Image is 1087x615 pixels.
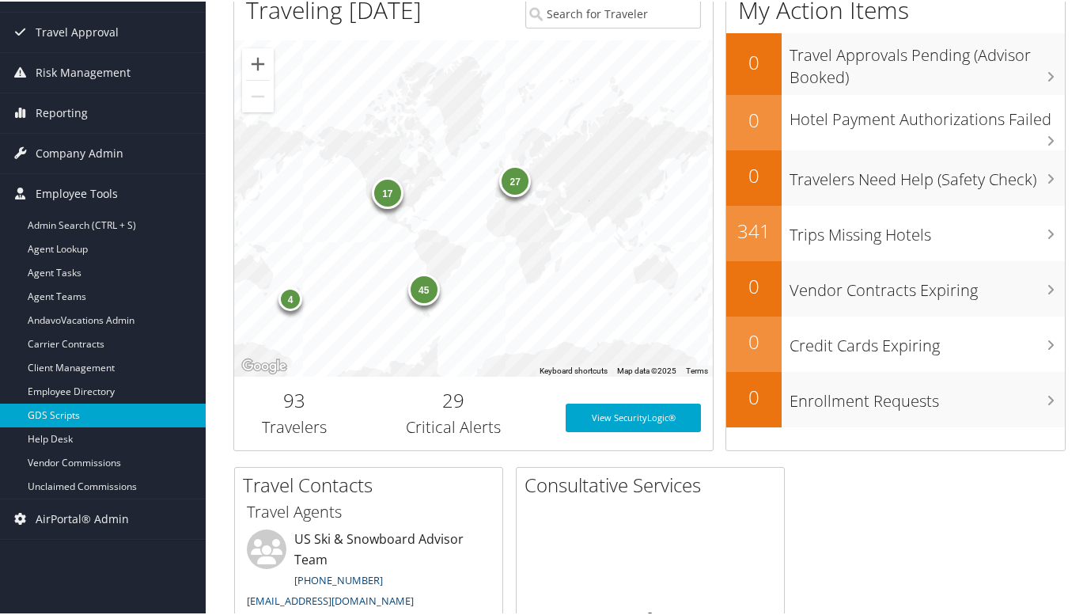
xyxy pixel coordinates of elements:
h2: Consultative Services [525,470,784,497]
span: Risk Management [36,51,131,91]
h3: Travel Agents [247,499,490,522]
a: [EMAIL_ADDRESS][DOMAIN_NAME] [247,592,414,606]
li: US Ski & Snowboard Advisor Team [239,528,498,613]
a: Open this area in Google Maps (opens a new window) [238,355,290,375]
div: 27 [499,164,531,196]
a: Terms (opens in new tab) [686,365,708,374]
h3: Vendor Contracts Expiring [790,270,1065,300]
h2: 341 [726,216,782,243]
button: Zoom out [242,79,274,111]
a: 0Travel Approvals Pending (Advisor Booked) [726,32,1065,93]
a: 341Trips Missing Hotels [726,204,1065,260]
h2: 93 [246,385,342,412]
a: 0Travelers Need Help (Safety Check) [726,149,1065,204]
h2: 29 [365,385,541,412]
span: Employee Tools [36,173,118,212]
span: Reporting [36,92,88,131]
h3: Credit Cards Expiring [790,325,1065,355]
h2: 0 [726,271,782,298]
h3: Travelers [246,415,342,437]
h3: Travelers Need Help (Safety Check) [790,159,1065,189]
h2: 0 [726,47,782,74]
div: 4 [278,286,302,309]
span: Company Admin [36,132,123,172]
h3: Critical Alerts [365,415,541,437]
h2: 0 [726,105,782,132]
a: 0Hotel Payment Authorizations Failed [726,93,1065,149]
h2: 0 [726,382,782,409]
h3: Hotel Payment Authorizations Failed [790,99,1065,129]
h3: Travel Approvals Pending (Advisor Booked) [790,35,1065,87]
img: Google [238,355,290,375]
a: 0Enrollment Requests [726,370,1065,426]
div: 17 [372,176,403,207]
button: Zoom in [242,47,274,78]
h2: 0 [726,327,782,354]
h3: Enrollment Requests [790,381,1065,411]
a: [PHONE_NUMBER] [294,571,383,586]
a: 0Credit Cards Expiring [726,315,1065,370]
a: 0Vendor Contracts Expiring [726,260,1065,315]
button: Keyboard shortcuts [540,364,608,375]
h2: Travel Contacts [243,470,502,497]
h2: 0 [726,161,782,188]
span: Map data ©2025 [617,365,676,374]
span: AirPortal® Admin [36,498,129,537]
span: Travel Approval [36,11,119,51]
div: 45 [407,272,439,304]
a: View SecurityLogic® [566,402,702,431]
h3: Trips Missing Hotels [790,214,1065,245]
